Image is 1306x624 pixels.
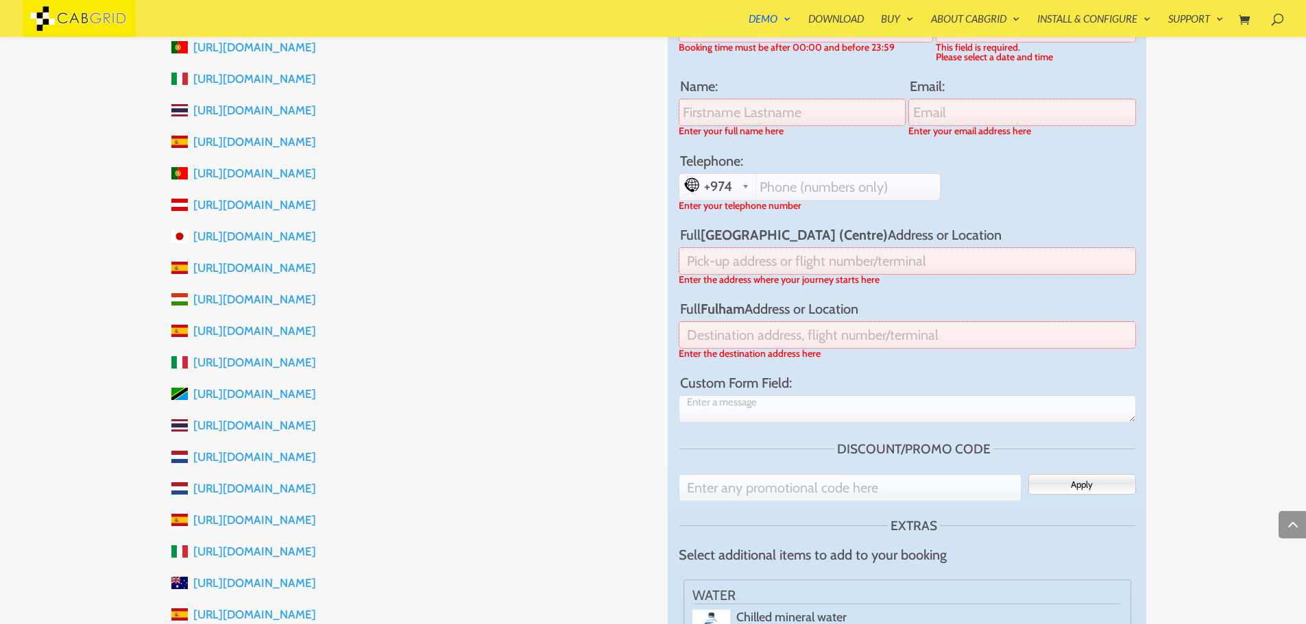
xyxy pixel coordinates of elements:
[679,126,906,136] label: Enter your full name here
[193,482,316,495] a: [URL][DOMAIN_NAME]
[193,355,316,369] a: [URL][DOMAIN_NAME]
[193,576,316,590] a: [URL][DOMAIN_NAME]
[679,201,1135,210] label: Enter your telephone number
[193,292,316,306] a: [URL][DOMAIN_NAME]
[679,227,1135,243] label: Full Address or Location
[193,103,316,117] a: [URL][DOMAIN_NAME]
[679,247,1135,275] input: Enter the address where your journey starts here
[193,135,316,149] a: [URL][DOMAIN_NAME]
[679,375,1135,391] label: Custom Form Field:
[808,14,864,37] a: Download
[931,14,1020,37] a: About CabGrid
[679,395,1135,423] textarea: You can add your own custom form fields (text boxes, buttons, drop-downs, etc.) to the Cab Grid P...
[1028,474,1136,495] button: Apply
[908,126,1135,136] label: Enter your email address here
[701,301,745,317] strong: Fulham
[193,40,316,54] a: [URL][DOMAIN_NAME]
[701,227,888,243] strong: [GEOGRAPHIC_DATA] (Centre)
[679,78,906,95] label: Name:
[193,261,316,275] a: [URL][DOMAIN_NAME]
[749,14,791,37] a: Demo
[193,387,316,401] a: [URL][DOMAIN_NAME]
[679,99,906,126] input: Enter your full name here
[679,547,1135,563] p: Select additional items to add to your booking
[679,275,1135,284] label: Enter the address where your journey starts here
[1037,14,1151,37] a: Install & Configure
[679,153,1135,169] label: Telephone:
[679,474,1021,501] input: Type in code and click the APPLY button to validate the code and apply the discount.
[908,78,1135,95] label: Email:
[679,321,1135,349] input: Enter the destination address here
[888,518,940,534] legend: Extras
[193,608,316,621] a: [URL][DOMAIN_NAME]
[193,545,316,558] a: [URL][DOMAIN_NAME]
[881,14,914,37] a: Buy
[755,174,939,200] input: Enter your telephone number
[193,198,316,212] a: [URL][DOMAIN_NAME]
[193,419,316,432] a: [URL][DOMAIN_NAME]
[23,10,136,24] a: CabGrid Taxi Plugin
[193,324,316,338] a: [URL][DOMAIN_NAME]
[679,301,1135,317] label: Full Address or Location
[692,587,1122,604] h3: Water
[193,72,316,86] a: [URL][DOMAIN_NAME]
[704,178,754,195] span: +974
[679,349,1135,358] label: Enter the destination address here
[680,174,754,197] div: Select country dialling code
[679,42,933,52] label: Booking time must be after 00:00 and before 23:59
[193,229,316,243] a: [URL][DOMAIN_NAME]
[193,166,316,180] a: [URL][DOMAIN_NAME]
[193,513,316,527] a: [URL][DOMAIN_NAME]
[936,52,1136,62] label: Please select a date and time
[936,42,1136,52] label: This field is required.
[1168,14,1224,37] a: Support
[193,450,316,464] a: [URL][DOMAIN_NAME]
[908,99,1135,126] input: Enter your email address here
[834,441,993,457] legend: Discount/Promo Code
